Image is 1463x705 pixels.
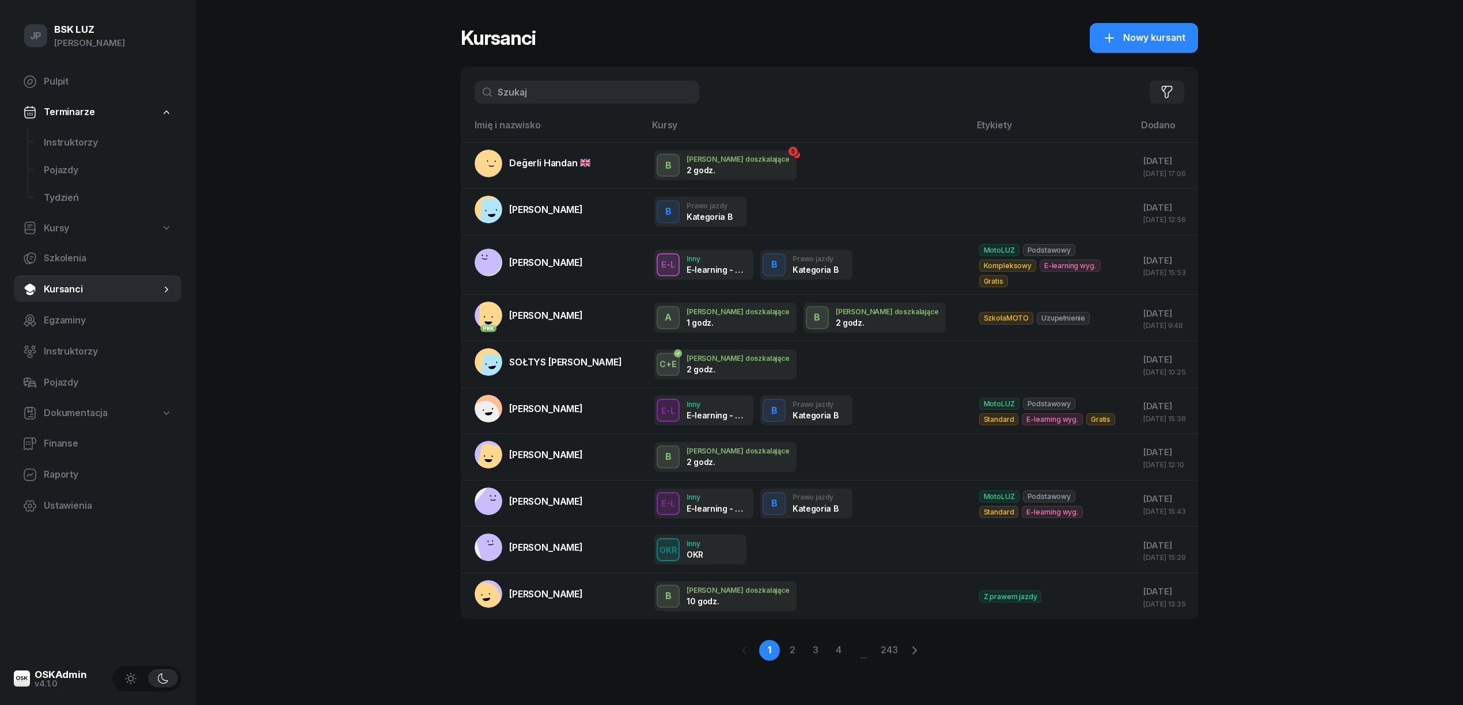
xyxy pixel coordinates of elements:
a: [PERSON_NAME] [475,249,583,276]
button: OKR [657,538,680,561]
button: C+E [657,353,680,376]
div: [DATE] [1143,306,1189,321]
span: Gratis [1086,413,1115,425]
th: Dodano [1134,117,1198,142]
span: E-learning wyg. [1040,260,1101,272]
div: [DATE] 13:35 [1143,600,1189,608]
a: Tydzień [35,184,181,212]
a: PKK[PERSON_NAME] [475,302,583,329]
a: [PERSON_NAME] [475,441,583,468]
a: Egzaminy [14,307,181,334]
div: B [767,255,782,275]
div: Kategoria B [793,265,838,275]
a: Raporty [14,461,181,489]
a: Değerli Handan [475,150,590,177]
a: SOŁTYS [PERSON_NAME] [475,348,622,376]
a: Ustawienia [14,492,181,520]
div: [DATE] 15:29 [1143,554,1189,561]
div: Inny [687,401,746,408]
span: Podstawowy [1023,398,1075,410]
span: Kompleksowy [979,260,1036,272]
span: Standard [979,506,1019,518]
span: Uzupełnienie [1037,312,1090,324]
span: E-learning wyg. [1022,413,1083,425]
div: B [661,586,676,606]
div: 2 godz. [836,318,896,327]
span: Pojazdy [44,163,172,178]
span: MotoLUZ [979,490,1019,502]
th: Kursy [645,117,970,142]
span: Pulpit [44,74,172,89]
span: Kursy [44,221,69,236]
div: 2 godz. [687,457,746,467]
span: Egzaminy [44,313,172,328]
div: [DATE] [1143,253,1189,268]
div: E-L [657,257,680,272]
a: [PERSON_NAME] [475,487,583,515]
span: MotoLUZ [979,244,1019,256]
button: Nowy kursant [1090,23,1198,53]
div: [DATE] 15:43 [1143,508,1189,515]
span: E-learning wyg. [1022,506,1083,518]
div: A [660,308,676,327]
span: Gratis [979,275,1008,287]
div: v4.1.0 [35,680,87,688]
a: Terminarze [14,99,181,125]
div: E-L [657,496,680,510]
button: B [806,306,829,329]
div: Prawo jazdy [793,493,838,501]
a: Pojazdy [35,157,181,184]
div: OSKAdmin [35,670,87,680]
div: [DATE] 10:25 [1143,368,1189,376]
button: E-L [657,253,680,276]
div: [DATE] [1143,154,1189,169]
span: MotoLUZ [979,398,1019,410]
span: Podstawowy [1023,244,1075,256]
span: Kursanci [44,282,161,297]
span: [PERSON_NAME] [509,588,583,600]
div: 2 godz. [687,165,746,175]
div: OKR [687,550,703,559]
div: E-learning - 60 dni [687,265,746,275]
span: Instruktorzy [44,344,172,359]
span: SzkołaMOTO [979,312,1033,324]
img: logo-xs@2x.png [14,670,30,687]
div: [DATE] 9:48 [1143,322,1189,329]
div: E-learning - 90 dni [687,410,746,420]
div: PKK [480,325,497,332]
div: C+E [655,357,681,371]
div: [DATE] [1143,445,1189,460]
a: [PERSON_NAME] [475,196,583,223]
button: A [657,306,680,329]
div: Prawo jazdy [793,401,838,408]
div: Inny [687,493,746,501]
a: Instruktorzy [14,338,181,365]
div: Inny [687,255,746,262]
div: [DATE] [1143,352,1189,367]
div: Kategoria B [687,212,732,222]
span: Raporty [44,467,172,482]
div: B [661,202,676,222]
span: Dokumentacja [44,406,108,421]
div: Prawo jazdy [793,255,838,262]
a: Pojazdy [14,369,181,397]
a: 3 [805,640,826,661]
div: [DATE] [1143,538,1189,553]
span: [PERSON_NAME] [509,310,583,321]
div: 2 godz. [687,364,746,374]
span: Nowy kursant [1123,31,1185,45]
div: Inny [687,540,703,547]
button: B [763,253,786,276]
span: SOŁTYS [PERSON_NAME] [509,356,622,368]
button: E-L [657,399,680,422]
a: 2 [782,640,803,661]
th: Imię i nazwisko [461,117,645,142]
div: Prawo jazdy [687,202,732,209]
div: B [661,447,676,467]
div: 10 godz. [687,596,746,606]
div: [DATE] 17:06 [1143,170,1189,177]
div: [PERSON_NAME] doszkalające [687,447,790,455]
span: [PERSON_NAME] [509,449,583,460]
div: E-L [657,403,680,418]
div: [PERSON_NAME] doszkalające [687,586,790,594]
